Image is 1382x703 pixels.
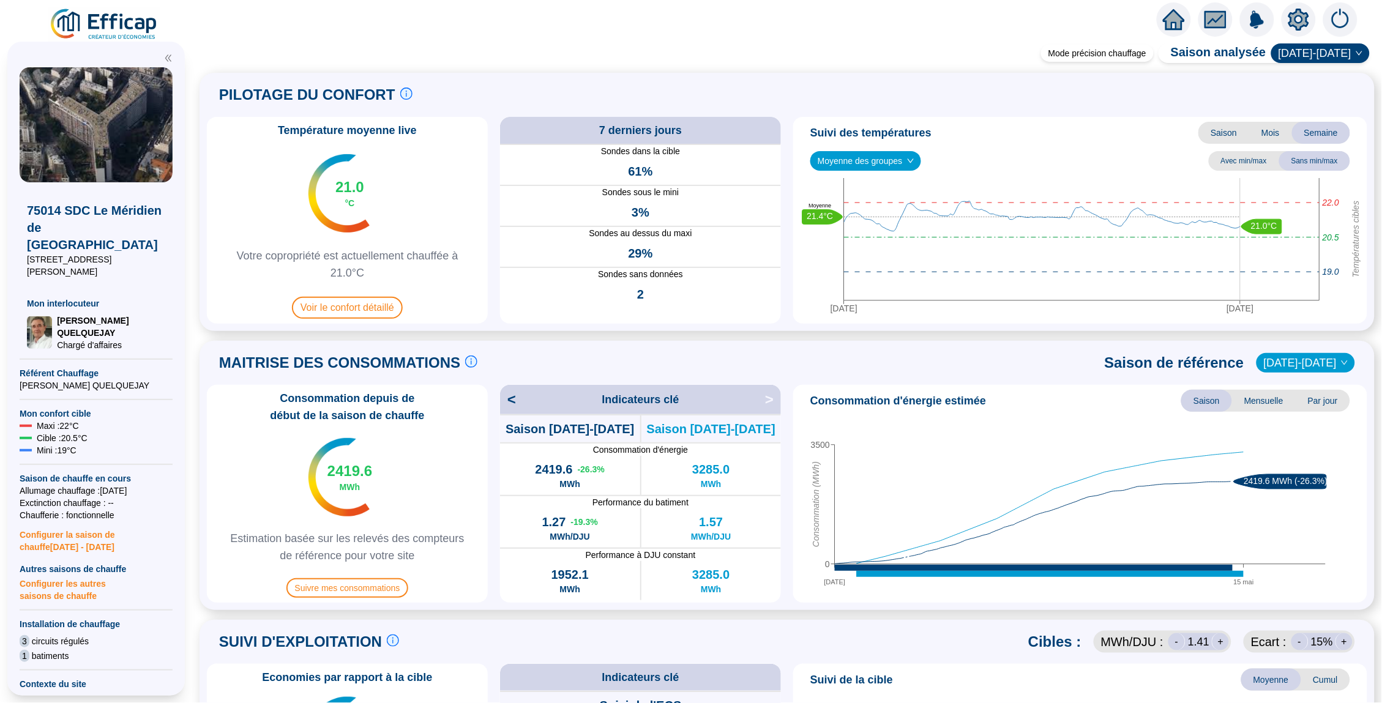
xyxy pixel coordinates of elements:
span: Moyenne des groupes [818,152,914,170]
img: Chargé d'affaires [27,316,52,348]
span: Par jour [1296,390,1350,412]
span: [PERSON_NAME] QUELQUEJAY [57,314,165,339]
span: Cumul [1301,669,1350,691]
span: Semaine [1292,122,1350,144]
span: Installation de chauffage [20,618,173,630]
tspan: 15 mai [1234,579,1254,586]
img: indicateur températures [308,154,370,232]
span: Sondes au dessus du maxi [500,227,781,240]
span: down [1356,50,1363,57]
span: circuits régulés [32,635,89,647]
span: PILOTAGE DU CONFORT [219,85,395,105]
span: SUIVI D'EXPLOITATION [219,632,382,652]
tspan: 19.0 [1323,267,1339,277]
span: 2024-2025 [1279,44,1362,62]
span: Sondes dans la cible [500,145,781,158]
div: + [1212,633,1229,650]
span: Performance à DJU constant [500,549,781,561]
span: MWh [340,481,360,493]
span: down [1341,359,1348,366]
span: -19.3 % [571,516,598,528]
span: MWh [560,583,580,595]
span: Mois [1249,122,1292,144]
span: Température moyenne live [271,122,424,139]
div: Mode précision chauffage [1041,45,1154,62]
span: Mon interlocuteur [27,297,165,310]
span: info-circle [465,355,477,368]
span: Référent Chauffage [20,367,173,379]
span: 7 derniers jours [599,122,682,139]
span: Cible : 20.5 °C [37,432,88,444]
span: Voir le confort détaillé [292,297,403,319]
span: Saison [1181,390,1232,412]
span: MWh [560,478,580,490]
span: 3 [20,635,29,647]
span: Sondes sous le mini [500,186,781,199]
span: > [765,390,781,409]
span: Saison [DATE]-[DATE] [506,420,634,437]
tspan: Consommation (MWh) [812,462,821,548]
div: + [1335,633,1353,650]
span: Saison de référence [1105,353,1244,373]
span: 15 % [1311,633,1333,650]
span: °C [345,197,355,209]
tspan: [DATE] [824,579,846,586]
span: Economies par rapport à la cible [255,669,439,686]
span: Configurer les autres saisons de chauffe [20,575,173,602]
img: indicateur températures [308,438,370,516]
span: 3285.0 [692,566,730,583]
span: fund [1205,9,1227,31]
img: alerts [1323,2,1358,37]
span: Mensuelle [1232,390,1296,412]
span: -26.3 % [578,463,605,475]
span: 1 [20,650,29,662]
span: Consommation depuis de début de la saison de chauffe [212,390,483,424]
tspan: [DATE] [1227,303,1253,313]
span: 1.57 [699,513,723,530]
span: 21.0 [335,177,364,197]
span: info-circle [400,87,413,100]
span: down [907,157,914,165]
span: Performance du batiment [500,496,781,508]
span: MWh [701,583,721,595]
span: 75014 SDC Le Méridien de [GEOGRAPHIC_DATA] [27,202,165,253]
span: Suivre mes consommations [286,578,409,598]
span: 1952.1 [551,566,589,583]
span: MWh [701,478,721,490]
span: 2 [637,286,644,303]
span: 29% [628,245,652,262]
span: Autres saisons de chauffe [20,563,173,575]
span: MWh/DJU [550,530,590,543]
span: < [500,390,516,409]
span: info-circle [387,634,399,647]
span: 2419.6 [535,461,572,478]
span: 1.41 [1188,633,1209,650]
span: Moyenne [1241,669,1301,691]
span: Indicateurs clé [602,669,679,686]
span: [PERSON_NAME] QUELQUEJAY [20,379,173,392]
span: Cibles : [1028,632,1081,652]
img: alerts [1240,2,1274,37]
span: [STREET_ADDRESS][PERSON_NAME] [27,253,165,278]
span: Estimation basée sur les relevés des compteurs de référence pour votre site [212,530,483,564]
span: Consommation d'énergie [500,444,781,456]
span: Sondes sans données [500,268,781,281]
span: MWh /DJU : [1101,633,1163,650]
span: 2419.6 [327,461,372,481]
span: Suivi de la cible [810,671,893,688]
span: Mon confort cible [20,407,173,420]
span: 1.27 [542,513,566,530]
span: MWh/DJU [691,530,731,543]
text: 21.0°C [1251,221,1277,231]
span: Exctinction chauffage : -- [20,497,173,509]
span: Avec min/max [1209,151,1279,171]
span: Chargé d'affaires [57,339,165,351]
span: Saison analysée [1159,43,1266,63]
tspan: 22.0 [1322,198,1339,207]
span: MAITRISE DES CONSOMMATIONS [219,353,460,373]
text: 2419.6 MWh (-26.3%) [1244,476,1328,486]
span: Saison [DATE]-[DATE] [647,420,775,437]
text: 21.4°C [807,211,834,221]
span: Suivi des températures [810,124,932,141]
div: - [1291,633,1309,650]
